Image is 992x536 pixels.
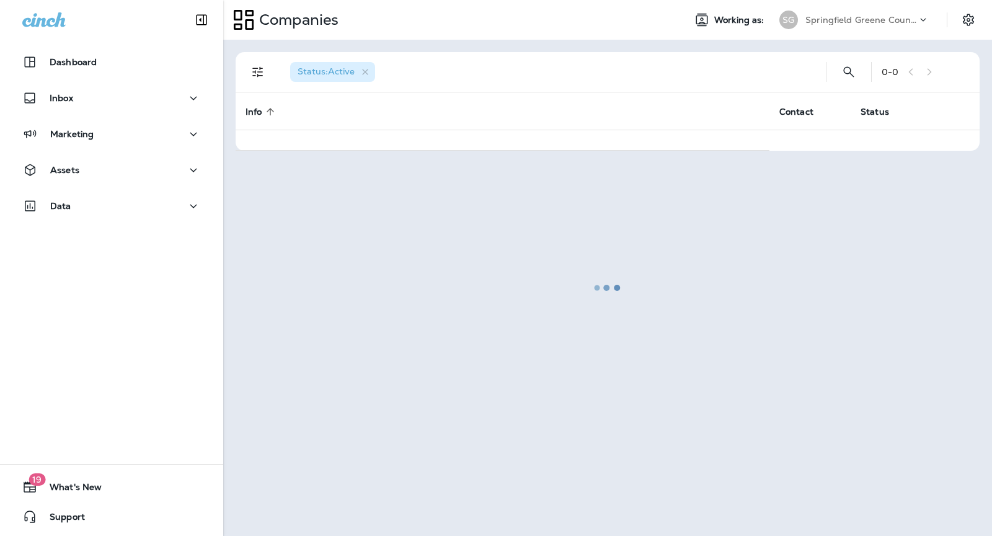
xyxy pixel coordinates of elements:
[29,473,45,486] span: 19
[50,201,71,211] p: Data
[714,15,767,25] span: Working as:
[805,15,917,25] p: Springfield Greene County Parks and Golf
[12,504,211,529] button: Support
[779,11,798,29] div: SG
[50,93,73,103] p: Inbox
[12,50,211,74] button: Dashboard
[50,165,79,175] p: Assets
[254,11,339,29] p: Companies
[12,194,211,218] button: Data
[37,482,102,497] span: What's New
[12,475,211,499] button: 19What's New
[37,512,85,527] span: Support
[957,9,980,31] button: Settings
[184,7,219,32] button: Collapse Sidebar
[12,158,211,182] button: Assets
[50,129,94,139] p: Marketing
[50,57,97,67] p: Dashboard
[12,122,211,146] button: Marketing
[12,86,211,110] button: Inbox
